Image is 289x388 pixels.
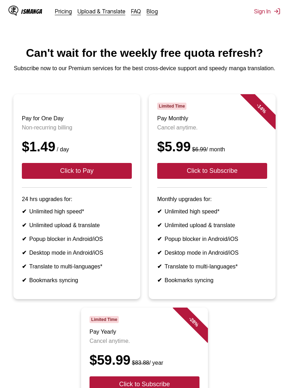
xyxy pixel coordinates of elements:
[22,277,26,283] b: ✔
[22,263,132,270] li: Translate to multi-languages*
[22,139,132,154] div: $1.49
[22,196,132,202] p: 24 hrs upgrades for:
[22,236,132,242] li: Popup blocker in Android/iOS
[8,6,18,16] img: IsManga Logo
[157,208,162,214] b: ✔
[22,236,26,242] b: ✔
[6,47,283,60] h1: Can't wait for the weekly free quota refresh?
[157,139,267,154] div: $5.99
[90,353,199,368] div: $59.99
[78,8,125,15] a: Upload & Translate
[157,277,162,283] b: ✔
[157,277,267,284] li: Bookmarks syncing
[22,208,132,215] li: Unlimited high speed*
[22,222,132,229] li: Unlimited upload & translate
[90,329,199,335] h3: Pay Yearly
[22,125,132,131] p: Non-recurring billing
[173,301,215,343] div: - 28 %
[191,146,225,152] small: / month
[22,263,26,269] b: ✔
[157,163,267,179] button: Click to Subscribe
[157,222,162,228] b: ✔
[157,115,267,122] h3: Pay Monthly
[157,249,267,256] li: Desktop mode in Android/iOS
[55,146,69,152] small: / day
[55,8,72,15] a: Pricing
[21,8,42,15] div: IsManga
[157,196,267,202] p: Monthly upgrades for:
[90,316,119,323] span: Limited Time
[132,360,149,366] s: $83.88
[6,65,283,72] p: Subscribe now to our Premium services for the best cross-device support and speedy manga translat...
[254,8,281,15] button: Sign In
[157,236,267,242] li: Popup blocker in Android/iOS
[22,250,26,256] b: ✔
[22,222,26,228] b: ✔
[157,222,267,229] li: Unlimited upload & translate
[90,338,199,344] p: Cancel anytime.
[22,208,26,214] b: ✔
[157,125,267,131] p: Cancel anytime.
[157,250,162,256] b: ✔
[22,163,132,179] button: Click to Pay
[273,8,281,15] img: Sign out
[157,263,267,270] li: Translate to multi-languages*
[157,103,186,110] span: Limited Time
[8,6,55,17] a: IsManga LogoIsManga
[131,8,141,15] a: FAQ
[157,236,162,242] b: ✔
[157,263,162,269] b: ✔
[240,87,283,129] div: - 14 %
[22,249,132,256] li: Desktop mode in Android/iOS
[147,8,158,15] a: Blog
[192,146,206,152] s: $6.99
[130,360,163,366] small: / year
[157,208,267,215] li: Unlimited high speed*
[22,115,132,122] h3: Pay for One Day
[22,277,132,284] li: Bookmarks syncing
